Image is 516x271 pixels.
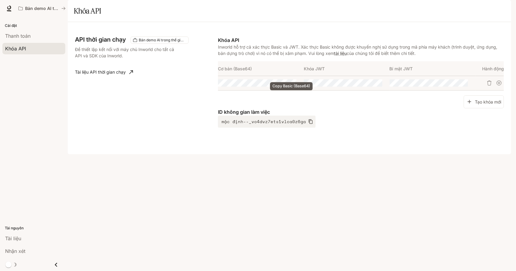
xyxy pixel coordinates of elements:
[131,37,189,44] div: Các phím này sẽ chỉ áp dụng cho không gian làm việc hiện tại của bạn
[475,99,501,104] font: Tạo khóa mới
[75,36,126,43] font: API thời gian chạy
[139,38,192,42] font: Bản demo AI trong thế giới thực
[218,116,316,128] button: mặc định--_vo4dvz7ets1vlca0z6ga
[75,69,126,75] font: Tài liệu API thời gian chạy
[482,66,504,71] font: Hành động
[218,109,270,115] font: ID không gian làm việc
[464,95,504,108] button: Tạo khóa mới
[218,37,239,43] font: Khóa API
[390,66,413,71] font: Bí mật JWT
[218,66,252,71] font: Cơ bản (Base64)
[347,51,416,56] font: của chúng tôi để biết thêm chi tiết.
[218,44,497,56] font: Inworld hỗ trợ cả xác thực Basic và JWT. Xác thực Basic không được khuyến nghị sử dụng trong mã p...
[74,6,101,15] font: Khóa API
[25,6,92,11] font: Bản demo AI trong thế giới thực
[304,66,325,71] font: Khóa JWT
[75,47,174,58] font: Để thiết lập kết nối với máy chủ Inworld cho tất cả API và SDK của Inworld.
[334,51,347,56] a: tài liệu
[485,78,494,88] button: Xóa khóa API
[222,118,306,125] font: mặc định--_vo4dvz7ets1vlca0z6ga
[494,78,504,88] button: Tạm dừng khóa API
[270,82,313,90] div: Copy Basic (Base64)
[73,66,135,78] a: Tài liệu API thời gian chạy
[16,2,68,14] button: Tất cả không gian làm việc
